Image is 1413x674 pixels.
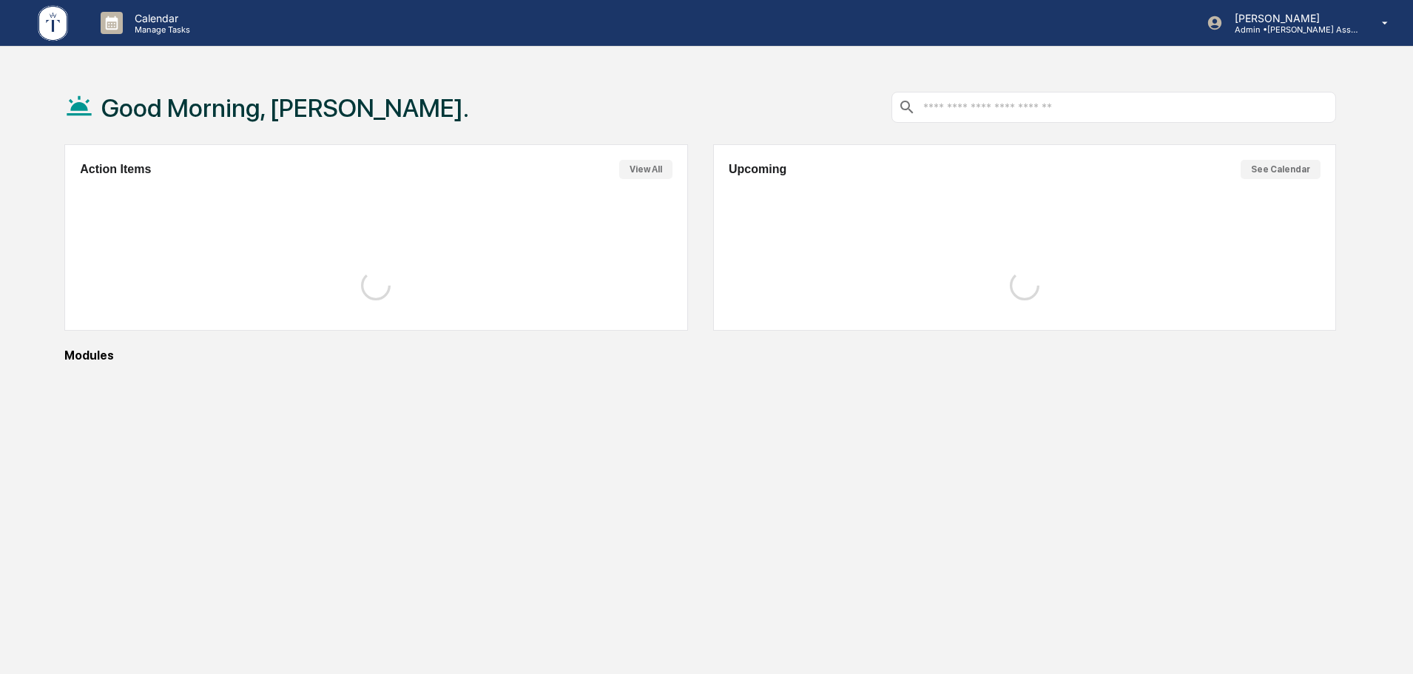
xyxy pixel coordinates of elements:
[1223,12,1360,24] p: [PERSON_NAME]
[1241,160,1321,179] button: See Calendar
[36,3,71,44] img: logo
[64,348,1336,363] div: Modules
[619,160,672,179] button: View All
[729,163,786,176] h2: Upcoming
[123,12,198,24] p: Calendar
[123,24,198,35] p: Manage Tasks
[80,163,151,176] h2: Action Items
[101,93,469,123] h1: Good Morning, [PERSON_NAME].
[1223,24,1360,35] p: Admin • [PERSON_NAME] Asset Management LLC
